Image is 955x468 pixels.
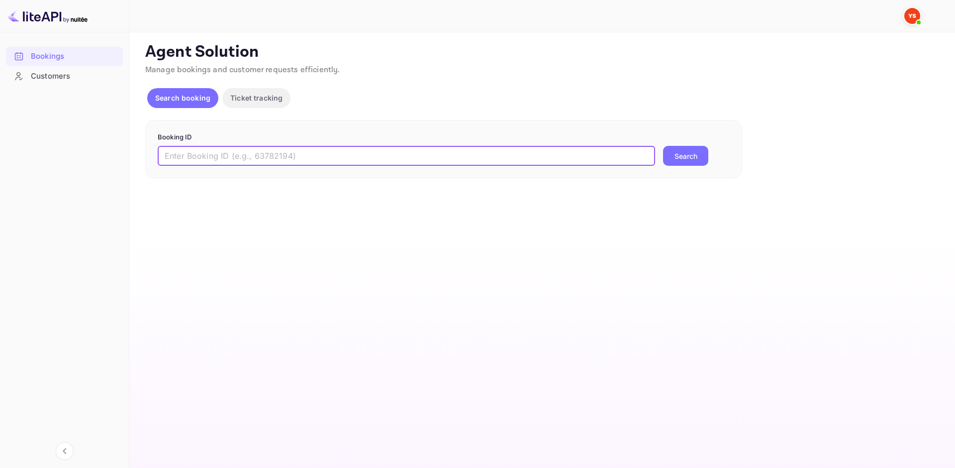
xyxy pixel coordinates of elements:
[145,65,340,75] span: Manage bookings and customer requests efficiently.
[904,8,920,24] img: Yandex Support
[230,93,283,103] p: Ticket tracking
[158,132,730,142] p: Booking ID
[8,8,88,24] img: LiteAPI logo
[155,93,210,103] p: Search booking
[31,71,118,82] div: Customers
[158,146,655,166] input: Enter Booking ID (e.g., 63782194)
[6,47,123,66] div: Bookings
[31,51,118,62] div: Bookings
[663,146,708,166] button: Search
[145,42,937,62] p: Agent Solution
[6,67,123,85] a: Customers
[6,67,123,86] div: Customers
[56,442,74,460] button: Collapse navigation
[6,47,123,65] a: Bookings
